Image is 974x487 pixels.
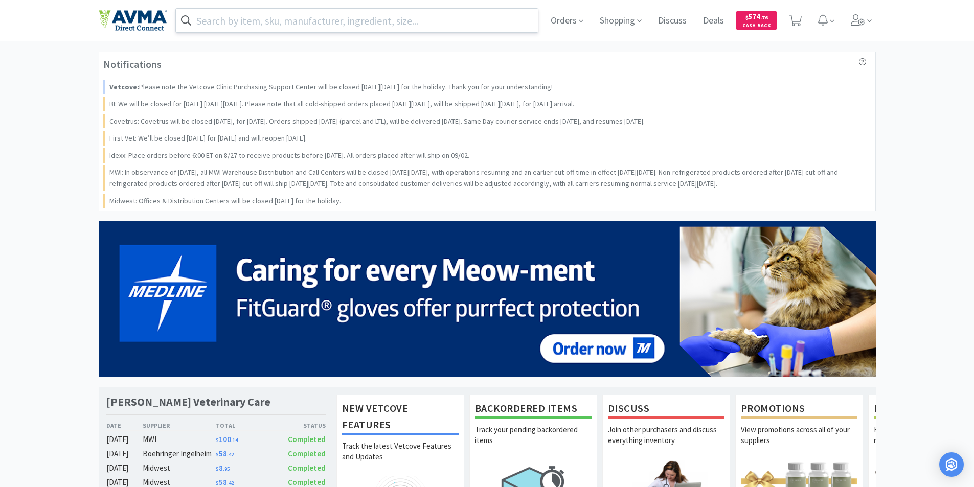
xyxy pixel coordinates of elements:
span: Completed [288,449,326,458]
div: Open Intercom Messenger [939,452,964,477]
span: Cash Back [742,23,771,30]
span: . 42 [227,451,234,458]
span: $ [216,451,219,458]
a: [DATE]Midwest$8.95Completed [106,462,326,474]
p: Midwest: Offices & Distribution Centers will be closed [DATE] for the holiday. [109,195,341,206]
a: $574.76Cash Back [736,7,777,34]
div: MWI [143,433,216,446]
div: Total [216,421,271,430]
p: Join other purchasers and discuss everything inventory [608,424,724,460]
p: Track your pending backordered items [475,424,592,460]
span: Completed [288,477,326,487]
strong: Vetcove: [109,82,139,91]
p: MWI: In observance of [DATE], all MWI Warehouse Distribution and Call Centers will be closed [DAT... [109,167,867,190]
p: BI: We will be closed for [DATE] [DATE][DATE]. Please note that all cold-shipped orders placed [D... [109,98,574,109]
span: 100 [216,434,238,444]
div: Status [271,421,326,430]
div: [DATE] [106,433,143,446]
div: [DATE] [106,448,143,460]
p: Track the latest Vetcove Features and Updates [342,440,459,476]
p: View promotions across all of your suppliers [741,424,857,460]
span: $ [216,466,219,472]
span: Completed [288,463,326,473]
a: Discuss [654,16,691,26]
span: 58 [216,449,234,458]
span: 8 [216,463,230,473]
div: Boehringer Ingelheim [143,448,216,460]
span: $ [216,480,219,486]
p: Covetrus: Covetrus will be closed [DATE], for [DATE]. Orders shipped [DATE] (parcel and LTL), wil... [109,115,645,127]
div: Midwest [143,462,216,474]
h1: New Vetcove Features [342,400,459,435]
h3: Notifications [103,56,162,73]
a: [DATE]MWI$100.14Completed [106,433,326,446]
p: First Vet: We’ll be closed [DATE] for [DATE] and will reopen [DATE]. [109,132,307,144]
span: $ [216,437,219,444]
div: [DATE] [106,462,143,474]
a: [DATE]Boehringer Ingelheim$58.42Completed [106,448,326,460]
h1: Discuss [608,400,724,419]
a: Deals [699,16,728,26]
div: Supplier [143,421,216,430]
input: Search by item, sku, manufacturer, ingredient, size... [176,9,538,32]
span: Completed [288,434,326,444]
div: Date [106,421,143,430]
p: Please note the Vetcove Clinic Purchasing Support Center will be closed [DATE][DATE] for the holi... [109,81,553,92]
h1: Backordered Items [475,400,592,419]
span: . 76 [760,14,768,21]
img: 5b85490d2c9a43ef9873369d65f5cc4c_481.png [99,221,876,377]
span: . 42 [227,480,234,486]
h1: [PERSON_NAME] Veterinary Care [106,395,270,409]
h1: Promotions [741,400,857,419]
img: e4e33dab9f054f5782a47901c742baa9_102.png [99,10,167,31]
span: . 14 [231,437,238,444]
span: 574 [745,12,768,21]
span: $ [745,14,748,21]
span: 58 [216,477,234,487]
span: . 95 [223,466,230,472]
p: Idexx: Place orders before 6:00 ET on 8/27 to receive products before [DATE]. All orders placed a... [109,150,469,161]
